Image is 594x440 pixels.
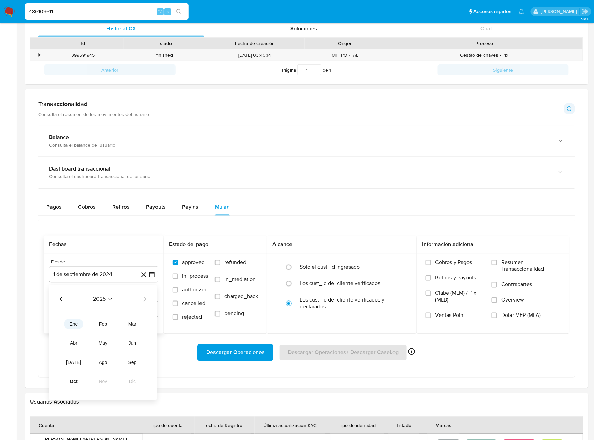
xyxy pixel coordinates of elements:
[106,25,136,32] span: Historial CX
[282,64,331,75] span: Página de
[44,64,176,75] button: Anterior
[582,8,589,15] a: Salir
[305,49,386,61] div: MP_PORTAL
[167,8,169,15] span: s
[124,49,205,61] div: finished
[42,49,124,61] div: 399591945
[25,7,189,16] input: Buscar usuario o caso...
[541,8,579,15] p: jessica.fukman@mercadolibre.com
[474,8,512,15] span: Accesos rápidos
[172,7,186,16] button: search-icon
[329,67,331,73] span: 1
[290,25,317,32] span: Soluciones
[309,40,381,47] div: Origen
[581,16,591,21] span: 3.161.2
[480,25,492,32] span: Chat
[386,49,583,61] div: Gestão de chaves - Pix
[47,40,119,47] div: Id
[519,9,524,14] a: Notificaciones
[129,40,201,47] div: Estado
[438,64,569,75] button: Siguiente
[210,40,300,47] div: Fecha de creación
[30,399,583,406] h2: Usuarios Asociados
[205,49,305,61] div: [DATE] 03:40:14
[39,52,40,58] div: •
[158,8,163,15] span: ⌥
[391,40,578,47] div: Proceso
